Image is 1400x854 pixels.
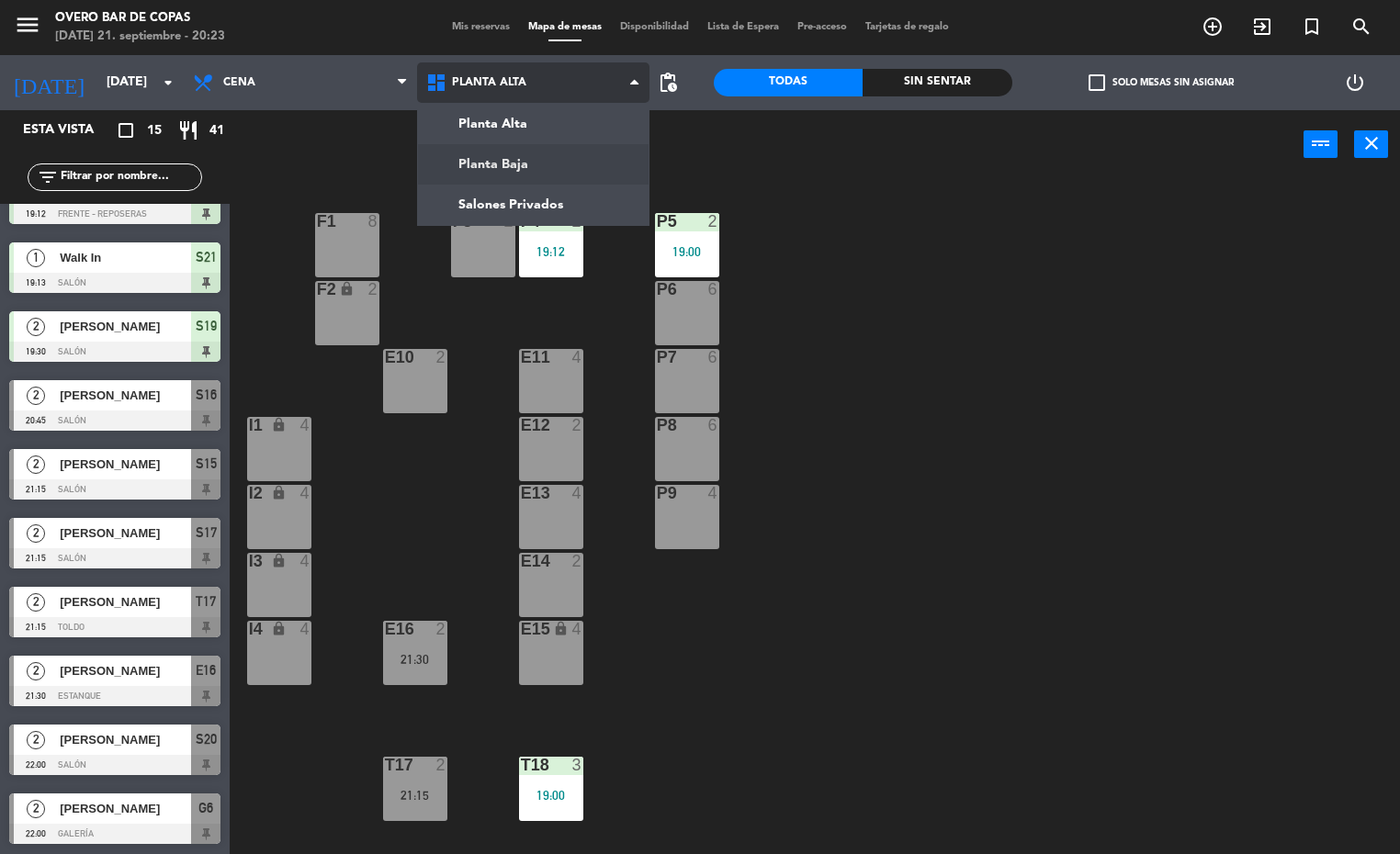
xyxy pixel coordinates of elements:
span: 2 [27,800,45,818]
span: S21 [196,246,217,268]
div: 21:30 [383,653,447,666]
div: T18 [521,757,522,773]
span: Cena [223,76,255,89]
button: close [1354,130,1388,158]
span: 2 [27,524,45,543]
div: Todas [714,69,863,96]
div: E12 [521,417,522,433]
i: menu [14,11,41,39]
span: 2 [27,731,45,749]
span: E16 [196,659,216,681]
div: 6 [707,281,718,298]
span: 2 [27,455,45,474]
span: pending_actions [657,72,679,94]
div: F4 [521,213,522,230]
i: lock [271,621,287,636]
div: F2 [317,281,318,298]
i: add_circle_outline [1202,16,1224,38]
span: [PERSON_NAME] [60,523,191,543]
div: E15 [521,621,522,637]
div: 19:00 [519,789,583,802]
i: turned_in_not [1301,16,1323,38]
span: 15 [147,120,162,141]
div: 4 [299,417,310,433]
div: E13 [521,485,522,501]
div: P8 [657,417,658,433]
div: Overo Bar de Copas [55,9,225,28]
div: E16 [385,621,386,637]
div: 6 [707,417,718,433]
span: [PERSON_NAME] [60,455,191,474]
div: 2 [571,553,582,569]
i: restaurant [177,119,199,141]
button: menu [14,11,41,45]
span: Pre-acceso [788,22,856,32]
span: 2 [27,387,45,405]
div: 2 [435,757,446,773]
span: Mis reservas [443,22,519,32]
i: crop_square [115,119,137,141]
i: lock [553,621,569,636]
div: 4 [571,621,582,637]
span: 41 [209,120,224,141]
i: power_input [1310,132,1332,154]
div: 2 [435,621,446,637]
span: T17 [196,590,216,612]
span: 2 [27,593,45,612]
div: 8 [367,213,378,230]
div: E10 [385,349,386,365]
div: I4 [249,621,250,637]
div: 4 [299,621,310,637]
div: I1 [249,417,250,433]
i: power_settings_new [1344,72,1366,94]
span: [PERSON_NAME] [60,386,191,405]
i: lock [271,485,287,500]
div: 19:00 [655,245,719,258]
div: P7 [657,349,658,365]
i: lock [339,281,355,297]
span: Walk In [60,248,191,267]
span: [PERSON_NAME] [60,730,191,749]
div: [DATE] 21. septiembre - 20:23 [55,28,225,46]
span: S15 [196,453,217,475]
span: S17 [196,522,217,544]
span: [PERSON_NAME] [60,317,191,336]
span: Disponibilidad [611,22,698,32]
div: 2 [435,349,446,365]
span: Tarjetas de regalo [856,22,958,32]
div: 2 [503,213,514,230]
i: lock [271,417,287,433]
span: S19 [196,315,217,337]
span: [PERSON_NAME] [60,799,191,818]
div: 4 [299,485,310,501]
div: 4 [707,485,718,501]
div: I3 [249,553,250,569]
i: filter_list [37,166,59,188]
div: 2 [571,417,582,433]
label: Solo mesas sin asignar [1089,74,1234,91]
span: S20 [196,728,217,750]
span: Planta Alta [452,76,526,89]
div: 4 [571,349,582,365]
div: 3 [571,757,582,773]
span: 1 [27,249,45,267]
div: P9 [657,485,658,501]
div: 2 [571,213,582,230]
div: 2 [367,281,378,298]
div: 4 [571,485,582,501]
span: Lista de Espera [698,22,788,32]
button: power_input [1304,130,1338,158]
div: E14 [521,553,522,569]
span: Mapa de mesas [519,22,611,32]
div: 2 [707,213,718,230]
span: 2 [27,662,45,680]
div: E11 [521,349,522,365]
div: F1 [317,213,318,230]
div: 6 [707,349,718,365]
div: I2 [249,485,250,501]
i: exit_to_app [1251,16,1273,38]
div: P6 [657,281,658,298]
i: lock [271,553,287,568]
i: search [1350,16,1372,38]
div: T17 [385,757,386,773]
